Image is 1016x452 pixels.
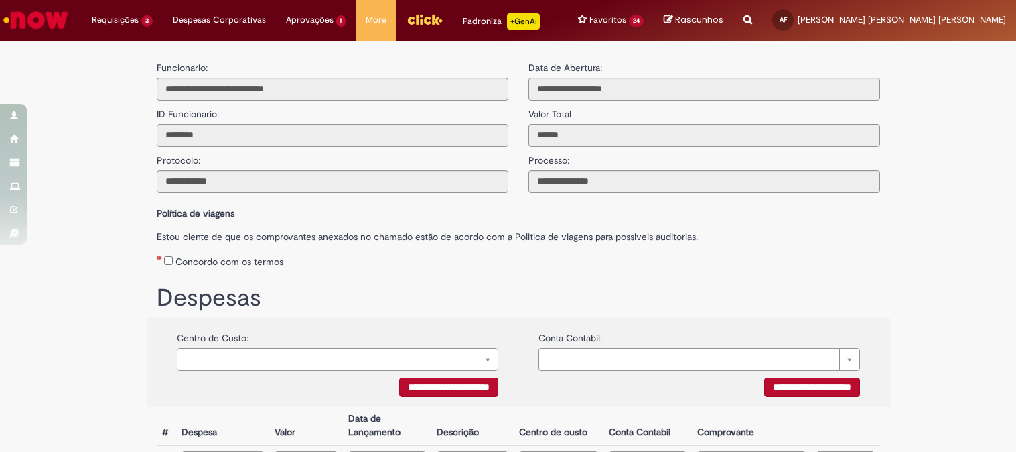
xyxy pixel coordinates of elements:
[173,13,266,27] span: Despesas Corporativas
[538,348,860,371] a: Limpar campo {0}
[175,255,283,268] label: Concordo com os termos
[157,101,219,121] label: ID Funcionario:
[507,13,540,30] p: +GenAi
[177,348,498,371] a: Limpar campo {0}
[664,14,723,27] a: Rascunhos
[366,13,386,27] span: More
[157,407,176,445] th: #
[589,13,626,27] span: Favoritos
[157,223,880,243] label: Estou ciente de que os comprovantes anexados no chamado estão de acordo com a Politica de viagens...
[1,7,70,34] img: ServiceNow
[92,13,139,27] span: Requisições
[528,147,569,167] label: Processo:
[463,13,540,30] div: Padroniza
[286,13,334,27] span: Aprovações
[141,15,153,27] span: 3
[343,407,431,445] th: Data de Lançamento
[538,325,602,345] label: Conta Contabil:
[157,285,880,312] h1: Despesas
[629,15,644,27] span: 24
[603,407,692,445] th: Conta Contabil
[692,407,811,445] th: Comprovante
[157,207,234,219] b: Política de viagens
[177,325,248,345] label: Centro de Custo:
[431,407,514,445] th: Descrição
[780,15,787,24] span: AF
[514,407,603,445] th: Centro de custo
[336,15,346,27] span: 1
[798,14,1006,25] span: [PERSON_NAME] [PERSON_NAME] [PERSON_NAME]
[407,9,443,30] img: click_logo_yellow_360x200.png
[176,407,269,445] th: Despesa
[675,13,723,26] span: Rascunhos
[157,61,208,74] label: Funcionario:
[528,101,571,121] label: Valor Total
[528,61,602,74] label: Data de Abertura:
[157,147,200,167] label: Protocolo:
[269,407,343,445] th: Valor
